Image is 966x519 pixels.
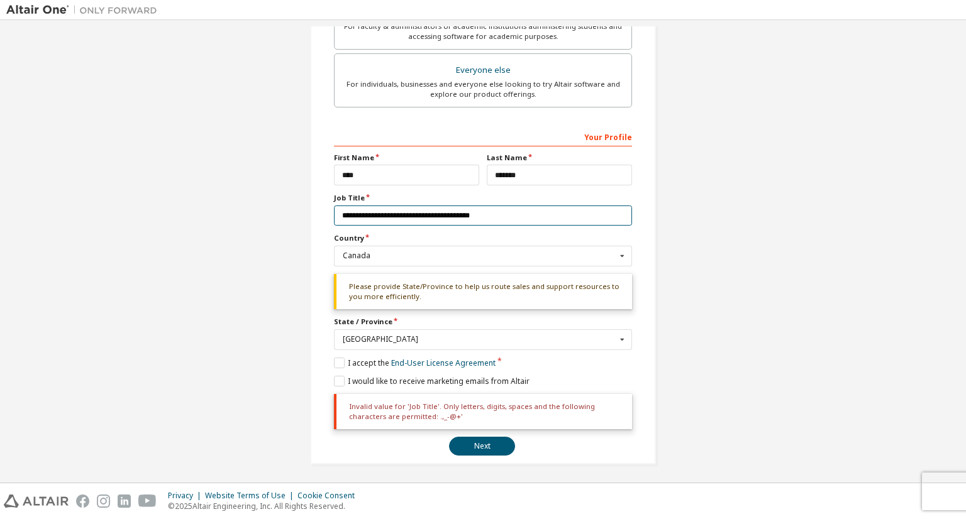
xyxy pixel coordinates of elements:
[334,153,479,163] label: First Name
[334,394,632,430] div: Invalid value for 'Job Title'. Only letters, digits, spaces and the following characters are perm...
[334,358,496,368] label: I accept the
[334,126,632,146] div: Your Profile
[342,21,624,41] div: For faculty & administrators of academic institutions administering students and accessing softwa...
[343,336,616,343] div: [GEOGRAPHIC_DATA]
[76,494,89,508] img: facebook.svg
[4,494,69,508] img: altair_logo.svg
[342,62,624,79] div: Everyone else
[334,193,632,203] label: Job Title
[449,437,515,456] button: Next
[487,153,632,163] label: Last Name
[97,494,110,508] img: instagram.svg
[334,376,530,386] label: I would like to receive marketing emails from Altair
[6,4,164,16] img: Altair One
[343,252,616,259] div: Canada
[138,494,157,508] img: youtube.svg
[334,233,632,243] label: Country
[342,79,624,99] div: For individuals, businesses and everyone else looking to try Altair software and explore our prod...
[391,358,496,368] a: End-User License Agreement
[205,491,297,501] div: Website Terms of Use
[334,274,632,310] div: Please provide State/Province to help us route sales and support resources to you more efficiently.
[118,494,131,508] img: linkedin.svg
[334,317,632,327] label: State / Province
[297,491,362,501] div: Cookie Consent
[168,501,362,511] p: © 2025 Altair Engineering, Inc. All Rights Reserved.
[168,491,205,501] div: Privacy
